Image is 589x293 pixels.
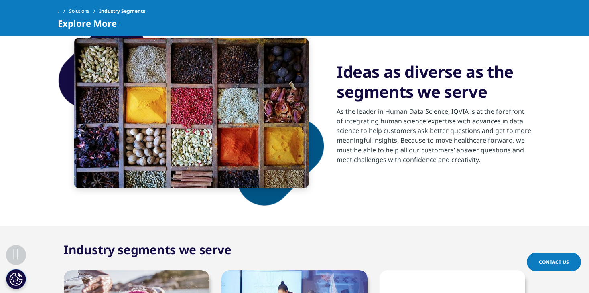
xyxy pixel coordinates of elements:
[527,253,581,271] a: Contact Us
[337,62,531,102] h3: Ideas as diverse as the segments we serve
[58,20,325,206] img: shape-1.png
[58,18,117,28] span: Explore More
[6,269,26,289] button: Cookie Settings
[69,4,99,18] a: Solutions
[539,259,569,265] span: Contact Us
[99,4,145,18] span: Industry Segments
[64,242,231,258] h2: Industry segments we serve
[337,102,531,164] div: As the leader in Human Data Science, IQVIA is at the forefront of integrating human science exper...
